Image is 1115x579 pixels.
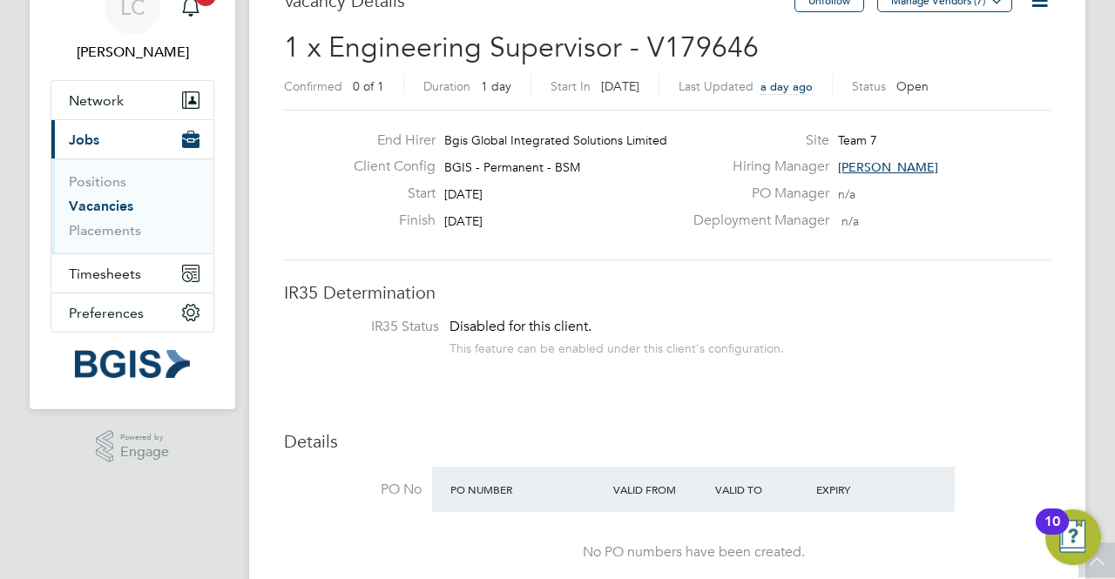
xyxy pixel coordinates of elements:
span: Disabled for this client. [449,318,591,335]
div: PO Number [446,474,609,505]
label: Hiring Manager [683,158,829,176]
span: Powered by [120,430,169,445]
h3: Details [284,430,1051,453]
button: Preferences [51,293,213,332]
div: Jobs [51,158,213,253]
label: PO No [284,481,422,499]
span: Engage [120,445,169,460]
label: Status [852,78,886,94]
label: End Hirer [340,131,436,150]
label: Deployment Manager [683,212,829,230]
label: Client Config [340,158,436,176]
span: [PERSON_NAME] [838,159,938,175]
label: Finish [340,212,436,230]
span: [DATE] [444,186,483,202]
span: Network [69,92,124,109]
span: n/a [841,213,859,229]
span: 0 of 1 [353,78,384,94]
span: Team 7 [838,132,877,148]
label: Confirmed [284,78,342,94]
a: Go to home page [51,350,214,378]
span: n/a [838,186,855,202]
div: Expiry [812,474,914,505]
div: Valid From [609,474,711,505]
span: Preferences [69,305,144,321]
label: IR35 Status [301,318,439,336]
span: Open [896,78,929,94]
label: Start [340,185,436,203]
span: [DATE] [444,213,483,229]
div: This feature can be enabled under this client's configuration. [449,336,784,356]
a: Vacancies [69,198,133,214]
span: [DATE] [601,78,639,94]
button: Jobs [51,120,213,158]
button: Open Resource Center, 10 new notifications [1045,509,1101,565]
span: a day ago [760,79,813,94]
label: Last Updated [679,78,753,94]
div: Valid To [711,474,813,505]
span: BGIS - Permanent - BSM [444,159,580,175]
label: Duration [423,78,470,94]
label: Site [683,131,829,150]
span: Jobs [69,131,99,148]
span: 1 x Engineering Supervisor - V179646 [284,30,759,64]
a: Positions [69,173,126,190]
label: Start In [551,78,591,94]
a: Powered byEngage [96,430,170,463]
div: No PO numbers have been created. [449,543,937,562]
span: Timesheets [69,266,141,282]
button: Network [51,81,213,119]
a: Placements [69,222,141,239]
label: PO Manager [683,185,829,203]
img: bgis-logo-retina.png [75,350,190,378]
h3: IR35 Determination [284,281,1051,304]
button: Timesheets [51,254,213,293]
span: Lewis Cannon [51,42,214,63]
div: 10 [1044,522,1060,544]
span: Bgis Global Integrated Solutions Limited [444,132,667,148]
span: 1 day [481,78,511,94]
